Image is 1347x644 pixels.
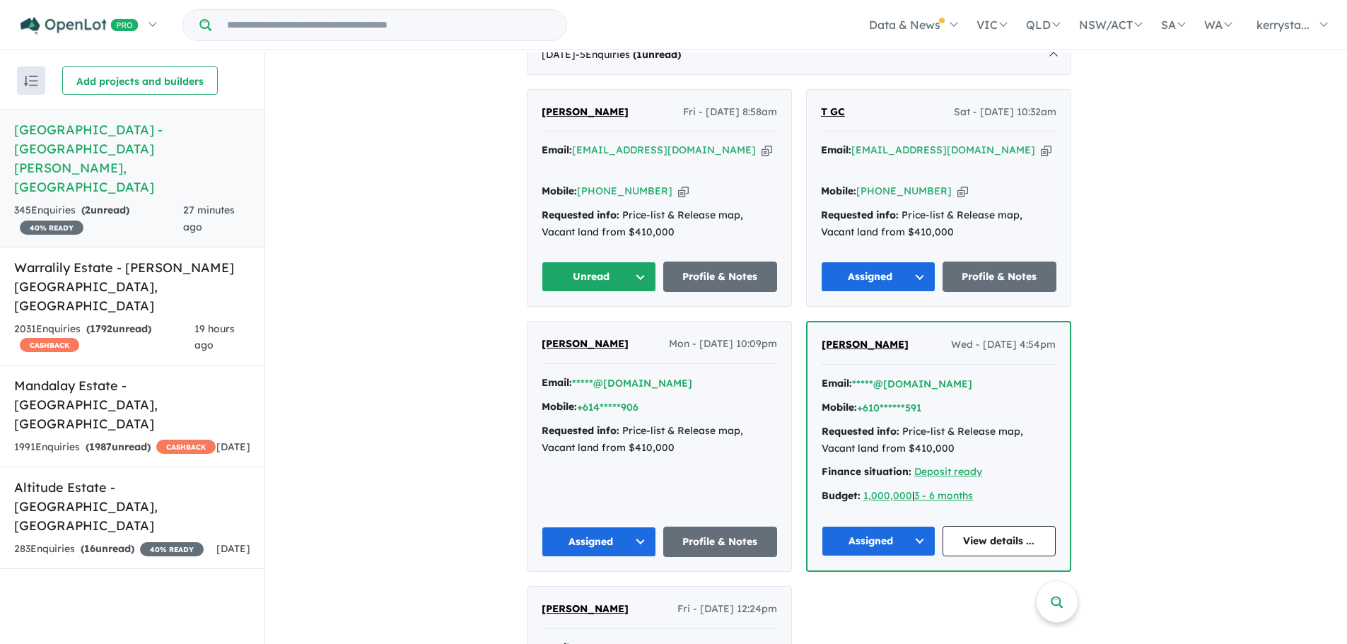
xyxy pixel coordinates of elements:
[542,602,629,615] span: [PERSON_NAME]
[542,376,572,389] strong: Email:
[821,262,935,292] button: Assigned
[957,184,968,199] button: Copy
[14,120,250,197] h5: [GEOGRAPHIC_DATA] - [GEOGRAPHIC_DATA][PERSON_NAME] , [GEOGRAPHIC_DATA]
[90,322,112,335] span: 1792
[576,48,681,61] span: - 5 Enquir ies
[633,48,681,61] strong: ( unread)
[20,338,79,352] span: CASHBACK
[214,10,564,40] input: Try estate name, suburb, builder or developer
[822,338,909,351] span: [PERSON_NAME]
[678,184,689,199] button: Copy
[542,336,629,353] a: [PERSON_NAME]
[194,322,235,352] span: 19 hours ago
[1256,18,1310,32] span: kerrysta...
[84,542,95,555] span: 16
[542,527,656,557] button: Assigned
[542,105,629,118] span: [PERSON_NAME]
[216,440,250,453] span: [DATE]
[822,526,935,556] button: Assigned
[683,104,777,121] span: Fri - [DATE] 8:58am
[86,440,151,453] strong: ( unread)
[914,465,982,478] a: Deposit ready
[821,207,1056,241] div: Price-list & Release map, Vacant land from $410,000
[542,424,619,437] strong: Requested info:
[14,439,216,456] div: 1991 Enquir ies
[821,105,845,118] span: T GC
[822,377,852,390] strong: Email:
[542,337,629,350] span: [PERSON_NAME]
[24,76,38,86] img: sort.svg
[542,423,777,457] div: Price-list & Release map, Vacant land from $410,000
[542,104,629,121] a: [PERSON_NAME]
[636,48,642,61] span: 1
[89,440,112,453] span: 1987
[542,262,656,292] button: Unread
[14,541,204,558] div: 283 Enquir ies
[822,423,1056,457] div: Price-list & Release map, Vacant land from $410,000
[216,542,250,555] span: [DATE]
[821,104,845,121] a: T GC
[62,66,218,95] button: Add projects and builders
[914,489,973,502] a: 3 - 6 months
[542,144,572,156] strong: Email:
[542,601,629,618] a: [PERSON_NAME]
[822,336,909,353] a: [PERSON_NAME]
[577,185,672,197] a: [PHONE_NUMBER]
[20,221,83,235] span: 40 % READY
[943,262,1057,292] a: Profile & Notes
[822,488,1056,505] div: |
[14,376,250,433] h5: Mandalay Estate - [GEOGRAPHIC_DATA] , [GEOGRAPHIC_DATA]
[527,35,1071,75] div: [DATE]
[572,144,756,156] a: [EMAIL_ADDRESS][DOMAIN_NAME]
[822,465,911,478] strong: Finance situation:
[542,400,577,413] strong: Mobile:
[86,322,151,335] strong: ( unread)
[14,321,194,355] div: 2031 Enquir ies
[677,601,777,618] span: Fri - [DATE] 12:24pm
[822,489,861,502] strong: Budget:
[81,204,129,216] strong: ( unread)
[14,258,250,315] h5: Warralily Estate - [PERSON_NAME][GEOGRAPHIC_DATA] , [GEOGRAPHIC_DATA]
[762,143,772,158] button: Copy
[821,209,899,221] strong: Requested info:
[542,185,577,197] strong: Mobile:
[863,489,912,502] a: 1,000,000
[183,204,235,233] span: 27 minutes ago
[851,144,1035,156] a: [EMAIL_ADDRESS][DOMAIN_NAME]
[156,440,216,454] span: CASHBACK
[822,425,899,438] strong: Requested info:
[140,542,204,556] span: 40 % READY
[951,336,1056,353] span: Wed - [DATE] 4:54pm
[663,262,778,292] a: Profile & Notes
[821,144,851,156] strong: Email:
[856,185,952,197] a: [PHONE_NUMBER]
[21,17,139,35] img: Openlot PRO Logo White
[14,202,183,236] div: 345 Enquir ies
[14,478,250,535] h5: Altitude Estate - [GEOGRAPHIC_DATA] , [GEOGRAPHIC_DATA]
[663,527,778,557] a: Profile & Notes
[1041,143,1051,158] button: Copy
[542,207,777,241] div: Price-list & Release map, Vacant land from $410,000
[85,204,91,216] span: 2
[669,336,777,353] span: Mon - [DATE] 10:09pm
[954,104,1056,121] span: Sat - [DATE] 10:32am
[943,526,1056,556] a: View details ...
[821,185,856,197] strong: Mobile:
[542,209,619,221] strong: Requested info:
[822,401,857,414] strong: Mobile:
[81,542,134,555] strong: ( unread)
